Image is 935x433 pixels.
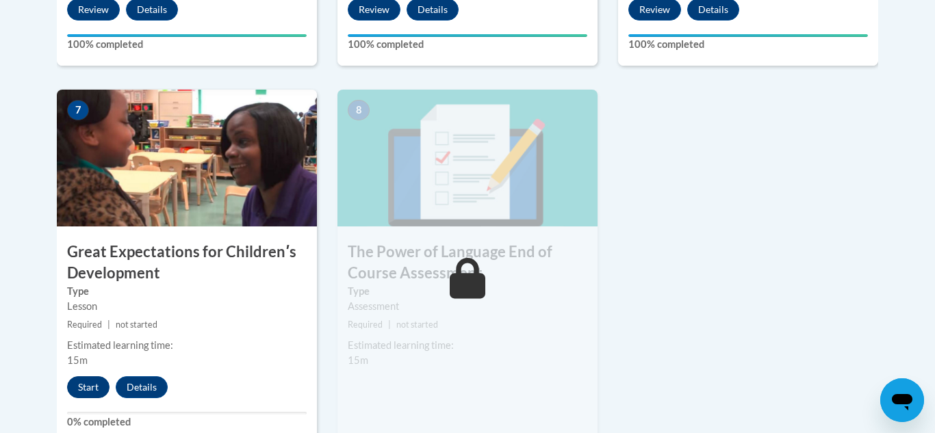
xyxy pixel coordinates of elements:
label: 100% completed [67,37,307,52]
label: Type [348,284,587,299]
span: 15m [67,354,88,366]
span: | [388,319,391,330]
span: Required [67,319,102,330]
button: Details [116,376,168,398]
span: Required [348,319,383,330]
span: not started [116,319,157,330]
div: Lesson [67,299,307,314]
span: not started [396,319,438,330]
div: Assessment [348,299,587,314]
span: | [107,319,110,330]
label: 100% completed [628,37,868,52]
label: 0% completed [67,415,307,430]
div: Your progress [348,34,587,37]
span: 8 [348,100,370,120]
span: 7 [67,100,89,120]
img: Course Image [337,90,598,226]
div: Your progress [628,34,868,37]
label: 100% completed [348,37,587,52]
div: Your progress [67,34,307,37]
h3: The Power of Language End of Course Assessment [337,241,598,284]
span: 15m [348,354,368,366]
img: Course Image [57,90,317,226]
h3: Great Expectations for Childrenʹs Development [57,241,317,284]
div: Estimated learning time: [67,338,307,353]
label: Type [67,284,307,299]
div: Estimated learning time: [348,338,587,353]
button: Start [67,376,110,398]
iframe: Button to launch messaging window [880,378,924,422]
